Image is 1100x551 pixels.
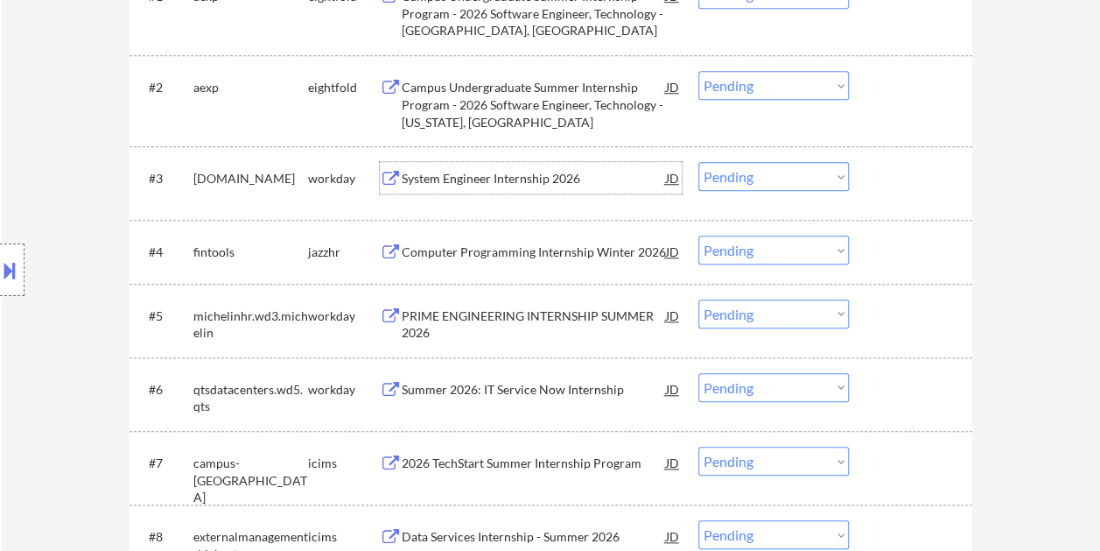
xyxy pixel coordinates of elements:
[308,381,380,399] div: workday
[402,79,666,131] div: Campus Undergraduate Summer Internship Program - 2026 Software Engineer, Technology - [US_STATE],...
[664,236,682,267] div: JD
[402,455,666,472] div: 2026 TechStart Summer Internship Program
[664,300,682,331] div: JD
[308,170,380,187] div: workday
[308,244,380,261] div: jazzhr
[149,528,179,546] div: #8
[193,79,308,96] div: aexp
[149,455,179,472] div: #7
[402,528,666,546] div: Data Services Internship - Summer 2026
[308,528,380,546] div: icims
[402,244,666,261] div: Computer Programming Internship Winter 2026
[308,307,380,325] div: workday
[193,455,308,506] div: campus-[GEOGRAPHIC_DATA]
[664,71,682,102] div: JD
[402,381,666,399] div: Summer 2026: IT Service Now Internship
[664,162,682,194] div: JD
[308,455,380,472] div: icims
[664,447,682,478] div: JD
[149,79,179,96] div: #2
[402,307,666,342] div: PRIME ENGINEERING INTERNSHIP SUMMER 2026
[308,79,380,96] div: eightfold
[402,170,666,187] div: System Engineer Internship 2026
[664,373,682,405] div: JD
